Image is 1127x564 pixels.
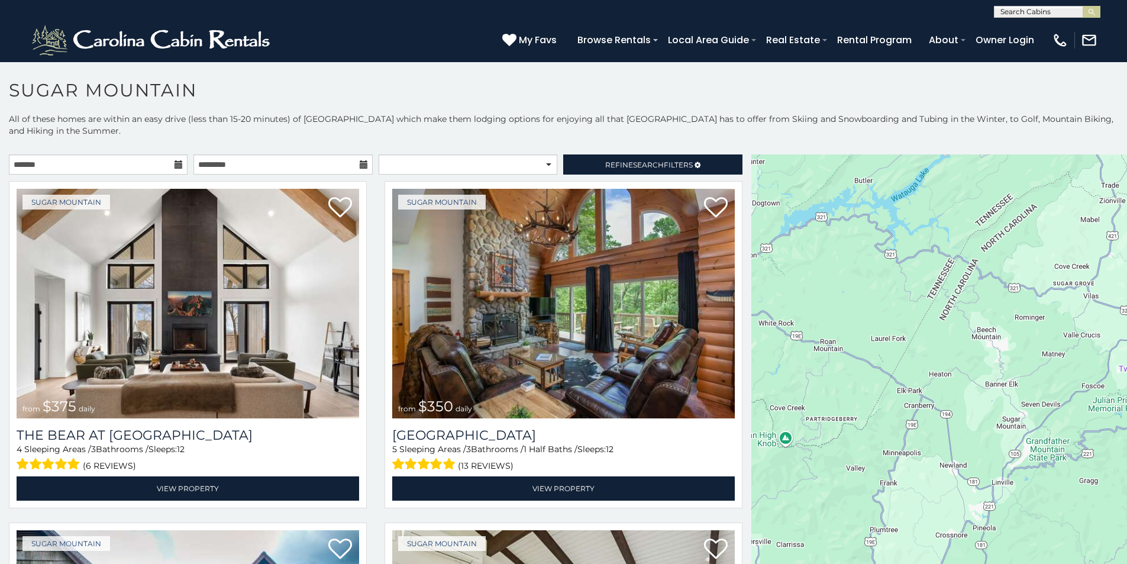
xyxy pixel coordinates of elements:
span: 5 [392,444,397,455]
a: RefineSearchFilters [563,154,742,175]
span: 12 [177,444,185,455]
a: Add to favorites [328,537,352,562]
a: Add to favorites [704,537,728,562]
span: (13 reviews) [458,458,514,473]
div: Sleeping Areas / Bathrooms / Sleeps: [17,443,359,473]
a: Browse Rentals [571,30,657,50]
a: Sugar Mountain [398,536,486,551]
a: Sugar Mountain [22,195,110,210]
a: Local Area Guide [662,30,755,50]
span: 12 [606,444,613,455]
a: Sugar Mountain [22,536,110,551]
a: My Favs [502,33,560,48]
img: Grouse Moor Lodge [392,189,735,418]
span: $375 [43,398,76,415]
span: 1 Half Baths / [524,444,577,455]
a: Add to favorites [328,196,352,221]
a: Grouse Moor Lodge from $350 daily [392,189,735,418]
a: Real Estate [760,30,826,50]
h3: Grouse Moor Lodge [392,427,735,443]
img: The Bear At Sugar Mountain [17,189,359,418]
a: Owner Login [970,30,1040,50]
a: View Property [17,476,359,501]
a: The Bear At [GEOGRAPHIC_DATA] [17,427,359,443]
a: About [923,30,964,50]
img: White-1-2.png [30,22,275,58]
a: [GEOGRAPHIC_DATA] [392,427,735,443]
a: Sugar Mountain [398,195,486,210]
span: 4 [17,444,22,455]
span: daily [456,404,472,413]
span: Search [633,160,664,169]
h3: The Bear At Sugar Mountain [17,427,359,443]
div: Sleeping Areas / Bathrooms / Sleeps: [392,443,735,473]
a: View Property [392,476,735,501]
a: The Bear At Sugar Mountain from $375 daily [17,189,359,418]
span: (6 reviews) [83,458,136,473]
span: $350 [418,398,453,415]
img: mail-regular-white.png [1081,32,1097,49]
span: from [22,404,40,413]
img: phone-regular-white.png [1052,32,1068,49]
a: Add to favorites [704,196,728,221]
span: My Favs [519,33,557,47]
span: from [398,404,416,413]
span: 3 [466,444,471,455]
span: 3 [91,444,96,455]
a: Rental Program [831,30,918,50]
span: daily [79,404,95,413]
span: Refine Filters [605,160,693,169]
